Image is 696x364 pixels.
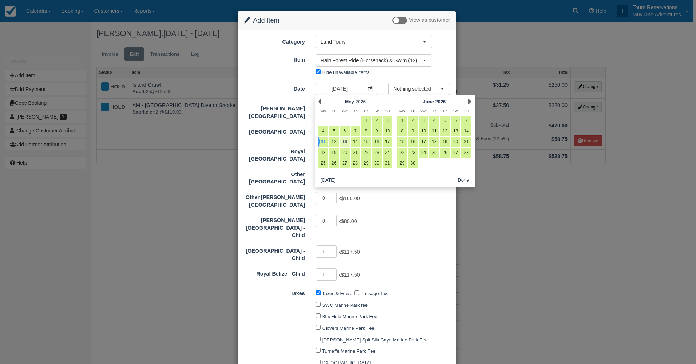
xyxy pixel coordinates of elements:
a: 10 [419,126,428,136]
span: x [338,272,360,278]
a: 30 [372,158,381,168]
label: Royal Belize - Child [238,268,311,278]
a: 2 [372,116,381,126]
a: 21 [461,137,471,147]
span: 2026 [435,99,446,104]
span: June [423,99,434,104]
span: $117.50 [341,272,360,278]
a: 3 [419,116,428,126]
span: Tuesday [332,108,336,113]
a: 22 [397,148,407,158]
a: Prev [318,99,321,104]
span: Sunday [385,108,390,113]
span: x [338,249,360,255]
span: Nothing selected [393,85,440,92]
a: 9 [372,126,381,136]
label: Package Tax [360,291,387,296]
a: 4 [318,126,328,136]
span: Land Tours [321,38,423,45]
a: 26 [440,148,450,158]
span: x [338,218,357,224]
a: 1 [397,116,407,126]
a: 6 [340,126,349,136]
a: 14 [351,137,360,147]
a: 12 [440,126,450,136]
a: 28 [461,148,471,158]
span: Friday [364,108,368,113]
a: 17 [383,137,392,147]
label: Hide unavailable items [322,70,369,75]
a: 16 [408,137,418,147]
span: Saturday [374,108,379,113]
span: Sunday [464,108,469,113]
button: Rain Forest Ride (Horseback) & Swim (12) [316,54,432,67]
input: Other Hopkins Area Resort [316,192,337,204]
label: SWC Marine Park fee [322,302,368,308]
a: 15 [361,137,371,147]
a: 31 [383,158,392,168]
a: 14 [461,126,471,136]
button: [DATE] [318,176,338,185]
a: 5 [329,126,339,136]
a: 15 [397,137,407,147]
span: $160.00 [341,195,360,201]
button: Nothing selected [388,83,450,95]
input: Thatch Caye Resort - Child [316,245,337,258]
button: Land Tours [316,36,432,48]
a: Next [468,99,471,104]
a: 18 [318,148,328,158]
span: Wednesday [341,108,348,113]
label: Other Placencia Area Resort [238,168,311,186]
a: 8 [361,126,371,136]
span: Rain Forest Ride (Horseback) & Swim (12) [321,57,423,64]
span: Monday [320,108,326,113]
a: 28 [351,158,360,168]
a: 23 [408,148,418,158]
a: 9 [408,126,418,136]
a: 8 [397,126,407,136]
a: 27 [340,158,349,168]
span: Thursday [432,108,437,113]
label: Hopkins Bay Resort [238,102,311,120]
label: BlueHole Marine Park Fee [322,314,377,319]
a: 13 [340,137,349,147]
span: 2026 [355,99,366,104]
a: 20 [451,137,460,147]
span: May [345,99,354,104]
a: 25 [429,148,439,158]
a: 17 [419,137,428,147]
a: 10 [383,126,392,136]
a: 13 [451,126,460,136]
span: Saturday [453,108,458,113]
a: 23 [372,148,381,158]
label: Category [238,36,311,46]
a: 7 [461,116,471,126]
label: Thatch Caye Resort [238,126,311,136]
label: Hopkins Bay Resort - Child [238,214,311,239]
a: 7 [351,126,360,136]
label: Glovers Marine Park Fee [322,325,375,331]
span: Wednesday [420,108,427,113]
label: Item [238,54,311,64]
a: 12 [329,137,339,147]
span: Friday [443,108,447,113]
span: x [338,195,360,201]
span: $80.00 [341,218,357,224]
label: [PERSON_NAME] Spit Silk Caye Marine Park Fee [322,337,428,343]
button: Done [455,176,472,185]
label: Other Hopkins Area Resort [238,191,311,209]
label: Turneffe Marine Park Fee [322,348,376,354]
a: 20 [340,148,349,158]
input: Hopkins Bay Resort - Child [316,215,337,227]
input: Royal Belize - Child [316,268,337,281]
span: Tuesday [411,108,415,113]
label: Royal Belize [238,145,311,163]
a: 2 [408,116,418,126]
label: Taxes [238,287,311,297]
a: 11 [429,126,439,136]
span: $117.50 [341,249,360,255]
a: 25 [318,158,328,168]
span: Monday [399,108,405,113]
a: 24 [419,148,428,158]
label: Thatch Caye Resort - Child [238,245,311,262]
